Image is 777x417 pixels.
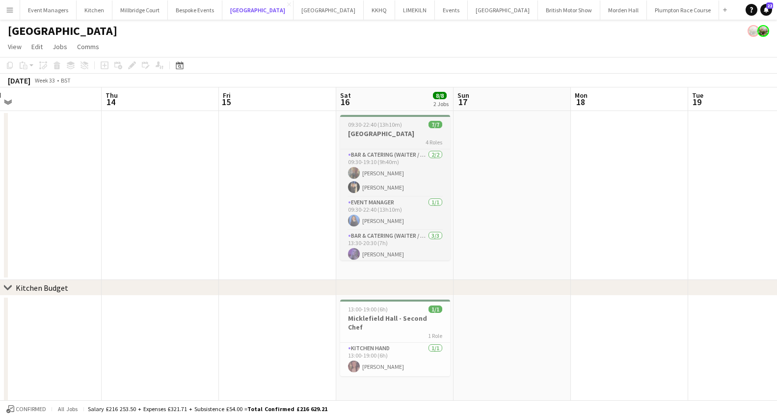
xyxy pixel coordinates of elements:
[364,0,395,20] button: KKHQ
[106,91,118,100] span: Thu
[4,40,26,53] a: View
[73,40,103,53] a: Comms
[538,0,600,20] button: British Motor Show
[433,100,449,108] div: 2 Jobs
[112,0,168,20] button: Millbridge Court
[49,40,71,53] a: Jobs
[429,306,442,313] span: 1/1
[340,149,450,197] app-card-role: Bar & Catering (Waiter / waitress)2/209:30-19:10 (9h40m)[PERSON_NAME][PERSON_NAME]
[575,91,588,100] span: Mon
[77,0,112,20] button: Kitchen
[61,77,71,84] div: BST
[20,0,77,20] button: Event Managers
[247,405,327,413] span: Total Confirmed £216 629.21
[32,77,57,84] span: Week 33
[428,332,442,339] span: 1 Role
[435,0,468,20] button: Events
[691,96,703,108] span: 19
[27,40,47,53] a: Edit
[16,406,46,413] span: Confirmed
[647,0,719,20] button: Plumpton Race Course
[339,96,351,108] span: 16
[340,129,450,138] h3: [GEOGRAPHIC_DATA]
[340,91,351,100] span: Sat
[31,42,43,51] span: Edit
[348,121,402,128] span: 09:30-22:40 (13h10m)
[766,2,773,9] span: 22
[748,25,759,37] app-user-avatar: Staffing Manager
[53,42,67,51] span: Jobs
[429,121,442,128] span: 7/7
[56,405,80,413] span: All jobs
[426,139,442,146] span: 4 Roles
[692,91,703,100] span: Tue
[104,96,118,108] span: 14
[573,96,588,108] span: 18
[88,405,327,413] div: Salary £216 253.50 + Expenses £321.71 + Subsistence £54.00 =
[340,300,450,376] app-job-card: 13:00-19:00 (6h)1/1Micklefield Hall - Second Chef1 RoleKitchen Hand1/113:00-19:00 (6h)[PERSON_NAME]
[340,230,450,292] app-card-role: Bar & Catering (Waiter / waitress)3/313:30-20:30 (7h)[PERSON_NAME]
[77,42,99,51] span: Comms
[757,25,769,37] app-user-avatar: Staffing Manager
[221,96,231,108] span: 15
[340,343,450,376] app-card-role: Kitchen Hand1/113:00-19:00 (6h)[PERSON_NAME]
[223,91,231,100] span: Fri
[8,42,22,51] span: View
[456,96,469,108] span: 17
[5,404,48,415] button: Confirmed
[168,0,222,20] button: Bespoke Events
[8,24,117,38] h1: [GEOGRAPHIC_DATA]
[395,0,435,20] button: LIMEKILN
[222,0,294,20] button: [GEOGRAPHIC_DATA]
[340,115,450,260] app-job-card: 09:30-22:40 (13h10m)7/7[GEOGRAPHIC_DATA]4 RolesBar & Catering (Waiter / waitress)2/209:30-19:10 (...
[760,4,772,16] a: 22
[468,0,538,20] button: [GEOGRAPHIC_DATA]
[340,314,450,332] h3: Micklefield Hall - Second Chef
[294,0,364,20] button: [GEOGRAPHIC_DATA]
[340,197,450,230] app-card-role: Event Manager1/109:30-22:40 (13h10m)[PERSON_NAME]
[600,0,647,20] button: Morden Hall
[348,306,388,313] span: 13:00-19:00 (6h)
[16,283,68,293] div: Kitchen Budget
[8,76,30,85] div: [DATE]
[457,91,469,100] span: Sun
[433,92,447,99] span: 8/8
